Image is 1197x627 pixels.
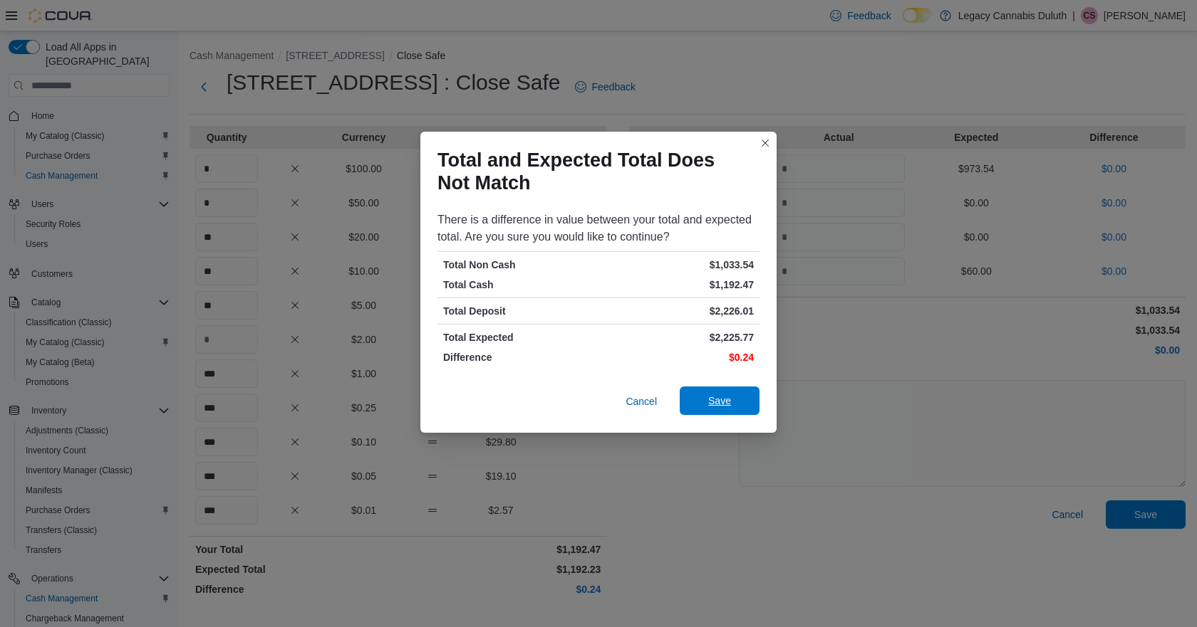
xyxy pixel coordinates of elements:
button: Cancel [620,387,663,416]
button: Closes this modal window [757,135,774,152]
p: $1,192.47 [601,278,754,292]
p: $1,033.54 [601,258,754,272]
p: $2,225.77 [601,330,754,344]
p: $0.24 [601,350,754,364]
span: Save [708,394,731,408]
p: Total Non Cash [443,258,596,272]
button: Save [680,386,760,415]
p: $2,226.01 [601,304,754,318]
p: Total Expected [443,330,596,344]
p: Total Deposit [443,304,596,318]
span: Cancel [626,394,657,409]
h1: Total and Expected Total Does Not Match [437,149,748,194]
p: Difference [443,350,596,364]
p: Total Cash [443,278,596,292]
div: There is a difference in value between your total and expected total. Are you sure you would like... [437,211,760,246]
